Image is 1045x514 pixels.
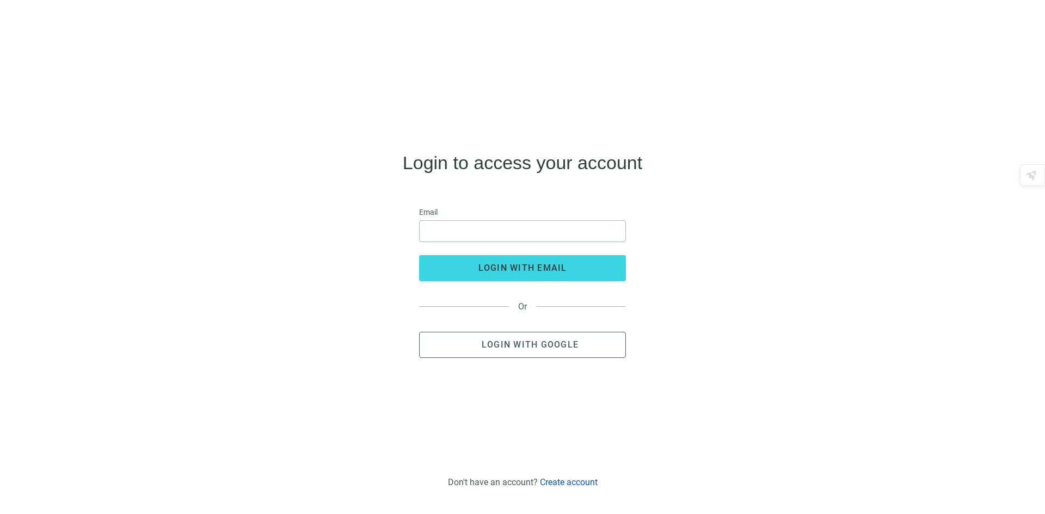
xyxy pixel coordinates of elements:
[540,477,598,487] a: Create account
[482,339,579,350] span: Login with Google
[419,332,626,358] button: Login with Google
[448,477,598,487] div: Don't have an account?
[478,263,567,273] span: login with email
[509,301,536,312] span: Or
[419,206,438,218] span: Email
[419,255,626,281] button: login with email
[403,154,642,171] h4: Login to access your account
